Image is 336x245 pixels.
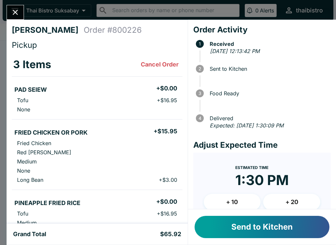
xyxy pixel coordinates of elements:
p: + $3.00 [159,177,177,183]
p: Tofu [17,97,28,104]
button: + 20 [263,194,320,210]
em: [DATE] 12:13:42 PM [210,48,260,54]
button: Send to Kitchen [195,216,329,238]
h3: 3 Items [13,58,51,71]
em: Expected: [DATE] 1:30:09 PM [210,122,283,129]
p: + $16.95 [157,97,177,104]
h5: + $0.00 [156,85,177,92]
h4: [PERSON_NAME] [12,25,84,35]
time: 1:30 PM [235,172,289,189]
h4: Adjust Expected Time [193,140,331,150]
text: 1 [199,41,201,47]
h5: + $15.95 [154,127,177,135]
text: 3 [199,91,201,96]
text: 4 [198,116,201,121]
button: Cancel Order [138,58,181,71]
p: None [17,106,30,113]
text: 2 [199,66,201,71]
p: Long Bean [17,177,43,183]
p: + $16.95 [157,210,177,217]
p: None [17,167,30,174]
p: Tofu [17,210,28,217]
p: Medium [17,219,37,226]
h5: Grand Total [13,230,46,238]
button: Close [7,5,24,19]
span: Pickup [12,40,37,50]
p: Red [PERSON_NAME] [17,149,71,156]
span: Estimated Time [235,165,268,170]
span: Sent to Kitchen [206,66,331,72]
table: orders table [12,53,182,244]
h4: Order # 800226 [84,25,142,35]
h5: $65.92 [160,230,181,238]
span: Delivered [206,115,331,121]
h5: PINEAPPLE FRIED RICE [14,199,80,207]
p: Medium [17,158,37,165]
span: Food Ready [206,90,331,96]
h5: PAD SEIEW [14,86,47,94]
button: + 10 [204,194,261,210]
p: Fried Chicken [17,140,51,146]
span: Received [206,41,331,47]
h5: + $0.00 [156,198,177,206]
h5: FRIED CHICKEN OR PORK [14,129,88,137]
h4: Order Activity [193,25,331,35]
